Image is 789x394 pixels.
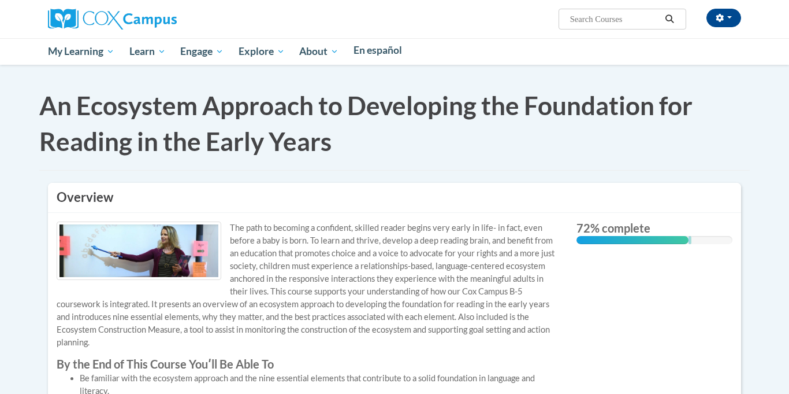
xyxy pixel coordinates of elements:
a: Learn [122,38,173,65]
h3: Overview [57,189,732,207]
img: Course logo image [57,222,221,280]
span: An Ecosystem Approach to Developing the Foundation for Reading in the Early Years [39,90,693,156]
button: Account Settings [706,9,741,27]
label: By the End of This Course Youʹll Be Able To [57,358,559,370]
div: 72% complete [576,236,688,244]
img: Cox Campus [48,9,177,30]
span: My Learning [48,45,114,58]
label: 72% complete [576,222,732,234]
a: Explore [231,38,292,65]
div: Main menu [31,38,758,65]
input: Search Courses [569,12,661,26]
span: Explore [239,45,285,58]
span: Engage [180,45,224,58]
i:  [665,15,675,24]
a: My Learning [40,38,122,65]
a: Cox Campus [48,13,177,23]
p: The path to becoming a confident, skilled reader begins very early in life- in fact, even before ... [57,222,559,349]
a: En español [346,38,410,62]
a: Engage [173,38,231,65]
button: Search [661,12,679,26]
span: Learn [129,45,166,58]
a: About [292,38,347,65]
span: About [299,45,338,58]
span: En español [353,44,402,56]
div: 0.001% [688,236,691,244]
